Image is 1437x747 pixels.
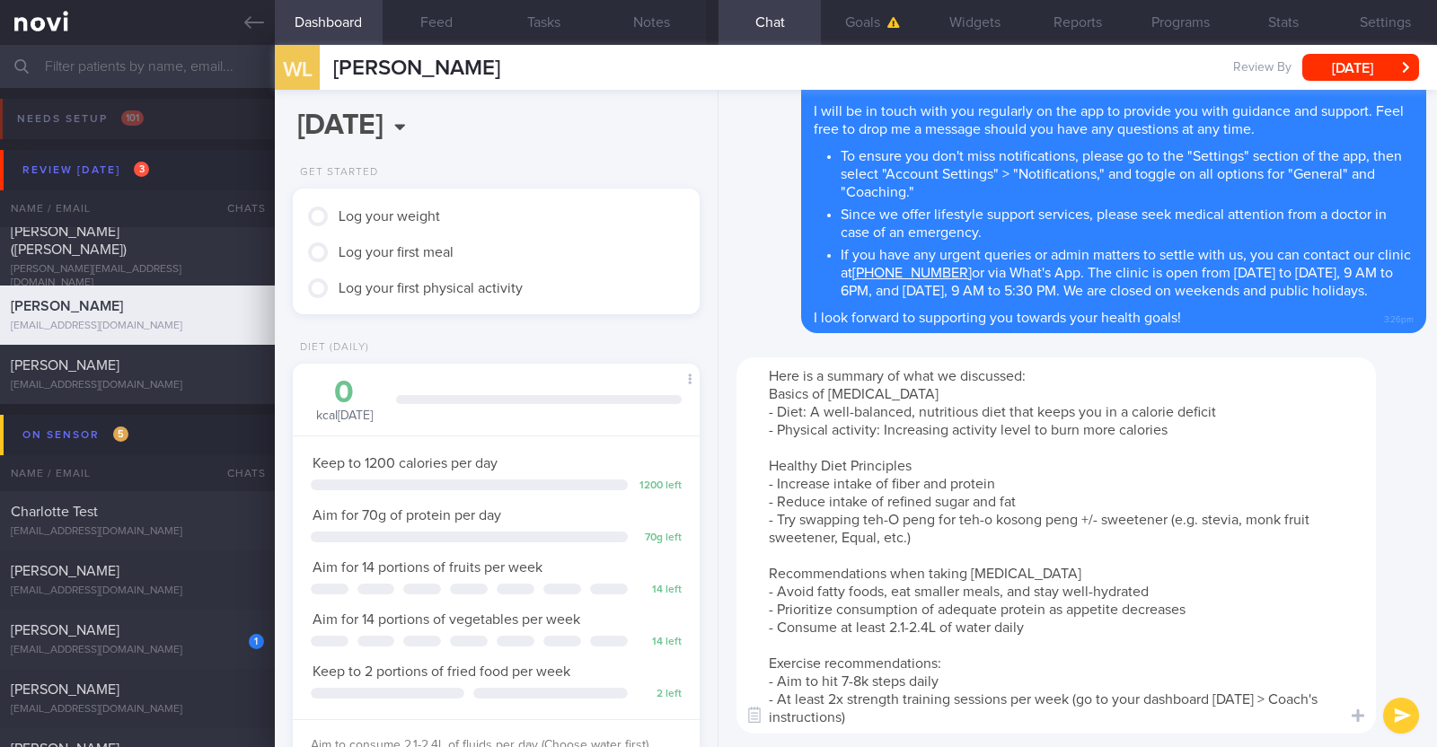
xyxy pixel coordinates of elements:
[113,426,128,442] span: 5
[203,455,275,491] div: Chats
[11,358,119,373] span: [PERSON_NAME]
[263,34,331,103] div: WL
[11,623,119,637] span: [PERSON_NAME]
[121,110,144,126] span: 101
[313,560,542,575] span: Aim for 14 portions of fruits per week
[11,682,119,697] span: [PERSON_NAME]
[11,299,123,313] span: [PERSON_NAME]
[313,508,501,523] span: Aim for 70g of protein per day
[11,320,264,333] div: [EMAIL_ADDRESS][DOMAIN_NAME]
[13,107,148,131] div: Needs setup
[814,311,1181,325] span: I look forward to supporting you towards your health goals!
[11,224,127,257] span: [PERSON_NAME] ([PERSON_NAME])
[11,505,98,519] span: Charlotte Test
[637,532,682,545] div: 70 g left
[814,104,1404,136] span: I will be in touch with you regularly on the app to provide you with guidance and support. Feel f...
[18,423,133,447] div: On sensor
[11,379,264,392] div: [EMAIL_ADDRESS][DOMAIN_NAME]
[841,242,1414,300] li: If you have any urgent queries or admin matters to settle with us, you can contact our clinic at ...
[1384,309,1414,326] span: 3:26pm
[249,634,264,649] div: 1
[11,703,264,716] div: [EMAIL_ADDRESS][DOMAIN_NAME]
[313,664,570,679] span: Keep to 2 portions of fried food per week
[841,143,1414,201] li: To ensure you don't miss notifications, please go to the "Settings" section of the app, then sele...
[637,584,682,597] div: 14 left
[18,158,154,182] div: Review [DATE]
[637,479,682,493] div: 1200 left
[311,377,378,409] div: 0
[333,57,500,79] span: [PERSON_NAME]
[852,266,972,280] a: [PHONE_NUMBER]
[311,377,378,425] div: kcal [DATE]
[1302,54,1419,81] button: [DATE]
[11,584,264,598] div: [EMAIL_ADDRESS][DOMAIN_NAME]
[313,456,498,470] span: Keep to 1200 calories per day
[11,525,264,539] div: [EMAIL_ADDRESS][DOMAIN_NAME]
[11,644,264,657] div: [EMAIL_ADDRESS][DOMAIN_NAME]
[203,190,275,226] div: Chats
[293,166,378,180] div: Get Started
[11,263,264,290] div: [PERSON_NAME][EMAIL_ADDRESS][DOMAIN_NAME]
[134,162,149,177] span: 3
[637,636,682,649] div: 14 left
[841,201,1414,242] li: Since we offer lifestyle support services, please seek medical attention from a doctor in case of...
[637,688,682,701] div: 2 left
[1233,60,1292,76] span: Review By
[293,341,369,355] div: Diet (Daily)
[11,564,119,578] span: [PERSON_NAME]
[313,612,580,627] span: Aim for 14 portions of vegetables per week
